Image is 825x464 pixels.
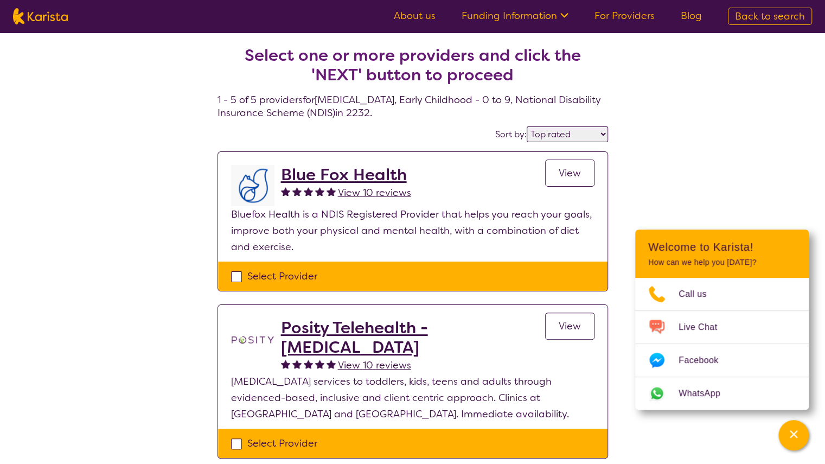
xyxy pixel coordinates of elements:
a: View 10 reviews [338,357,411,373]
span: Call us [679,286,720,302]
a: Back to search [728,8,812,25]
span: View [559,167,581,180]
img: fullstar [281,359,290,368]
img: fullstar [315,187,324,196]
p: Bluefox Health is a NDIS Registered Provider that helps you reach your goals, improve both your p... [231,206,594,255]
img: fullstar [292,187,302,196]
a: About us [394,9,436,22]
span: View [559,320,581,333]
span: Back to search [735,10,805,23]
img: fullstar [315,359,324,368]
img: fullstar [281,187,290,196]
h4: 1 - 5 of 5 providers for [MEDICAL_DATA] , Early Childhood - 0 to 9 , National Disability Insuranc... [218,20,608,119]
button: Channel Menu [778,420,809,450]
a: View 10 reviews [338,185,411,201]
h2: Welcome to Karista! [648,240,796,253]
span: View 10 reviews [338,359,411,372]
label: Sort by: [495,129,527,140]
img: fullstar [304,187,313,196]
a: View [545,313,594,340]
a: Blog [681,9,702,22]
h2: Select one or more providers and click the 'NEXT' button to proceed [231,46,595,85]
a: Funding Information [462,9,568,22]
a: Blue Fox Health [281,165,411,185]
a: Web link opens in a new tab. [635,377,809,410]
span: WhatsApp [679,385,733,402]
span: Facebook [679,352,731,368]
a: Posity Telehealth - [MEDICAL_DATA] [281,318,545,357]
img: fullstar [292,359,302,368]
img: fullstar [327,187,336,196]
ul: Choose channel [635,278,809,410]
p: [MEDICAL_DATA] services to toddlers, kids, teens and adults through evidenced-based, inclusive an... [231,373,594,422]
a: For Providers [594,9,655,22]
div: Channel Menu [635,230,809,410]
span: Live Chat [679,319,730,335]
img: lyehhyr6avbivpacwqcf.png [231,165,274,206]
img: t1bslo80pcylnzwjhndq.png [231,318,274,361]
span: View 10 reviews [338,186,411,199]
a: View [545,160,594,187]
img: Karista logo [13,8,68,24]
p: How can we help you [DATE]? [648,258,796,267]
img: fullstar [304,359,313,368]
img: fullstar [327,359,336,368]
